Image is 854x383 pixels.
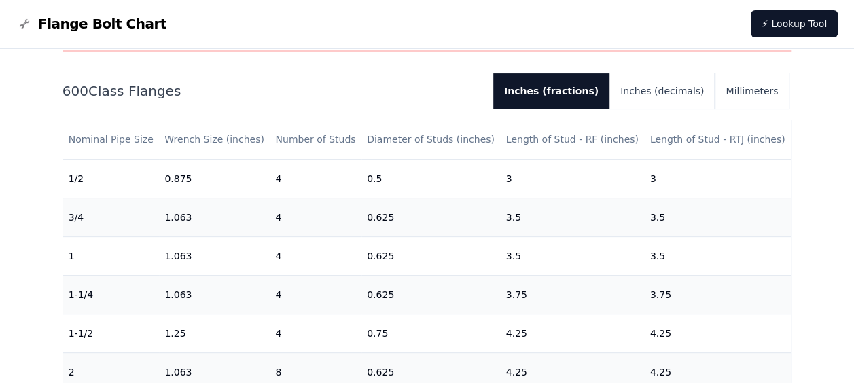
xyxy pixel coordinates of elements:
[501,236,645,275] td: 3.5
[63,120,160,159] th: Nominal Pipe Size
[159,198,270,236] td: 1.063
[159,236,270,275] td: 1.063
[361,198,501,236] td: 0.625
[645,198,791,236] td: 3.5
[63,198,160,236] td: 3/4
[38,14,166,33] span: Flange Bolt Chart
[63,314,160,352] td: 1-1/2
[16,14,166,33] a: Flange Bolt Chart LogoFlange Bolt Chart
[361,236,501,275] td: 0.625
[493,73,609,109] button: Inches (fractions)
[501,314,645,352] td: 4.25
[645,275,791,314] td: 3.75
[270,198,361,236] td: 4
[159,159,270,198] td: 0.875
[501,120,645,159] th: Length of Stud - RF (inches)
[501,159,645,198] td: 3
[645,159,791,198] td: 3
[501,198,645,236] td: 3.5
[159,120,270,159] th: Wrench Size (inches)
[645,314,791,352] td: 4.25
[361,314,501,352] td: 0.75
[63,236,160,275] td: 1
[361,120,501,159] th: Diameter of Studs (inches)
[16,16,33,32] img: Flange Bolt Chart Logo
[645,120,791,159] th: Length of Stud - RTJ (inches)
[159,275,270,314] td: 1.063
[501,275,645,314] td: 3.75
[270,159,361,198] td: 4
[63,81,482,101] h2: 600 Class Flanges
[270,236,361,275] td: 4
[361,159,501,198] td: 0.5
[361,275,501,314] td: 0.625
[63,159,160,198] td: 1/2
[751,10,838,37] a: ⚡ Lookup Tool
[270,120,361,159] th: Number of Studs
[270,275,361,314] td: 4
[159,314,270,352] td: 1.25
[645,236,791,275] td: 3.5
[609,73,715,109] button: Inches (decimals)
[63,275,160,314] td: 1-1/4
[715,73,789,109] button: Millimeters
[270,314,361,352] td: 4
